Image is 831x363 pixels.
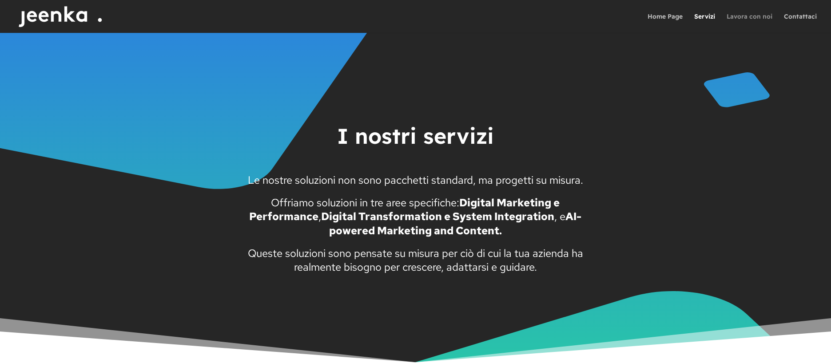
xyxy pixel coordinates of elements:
[727,13,772,33] a: Lavora con noi
[784,13,817,33] a: Contattaci
[242,173,588,196] p: Le nostre soluzioni non sono pacchetti standard, ma progetti su misura.
[242,121,588,173] h1: I nostri servizi
[242,246,588,274] p: Queste soluzioni sono pensate su misura per ciò di cui la tua azienda ha realmente bisogno per cr...
[648,13,683,33] a: Home Page
[242,196,588,246] p: Offriamo soluzioni in tre aree specifiche: , , e
[321,209,554,223] strong: Digital Transformation e System Integration
[329,209,582,237] strong: AI-powered Marketing and Content.
[694,13,715,33] a: Servizi
[249,196,560,223] strong: Digital Marketing e Performance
